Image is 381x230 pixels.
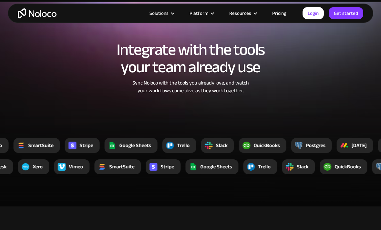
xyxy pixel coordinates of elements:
[229,9,251,17] div: Resources
[6,41,375,75] h2: Integrate with the tools your team already use
[297,163,308,170] div: Slack
[119,141,151,149] div: Google Sheets
[352,141,367,149] div: [DATE]
[200,163,232,170] div: Google Sheets
[329,7,363,19] a: Get started
[190,9,208,17] div: Platform
[160,163,174,170] div: Stripe
[80,141,93,149] div: Stripe
[105,79,276,94] div: Sync Noloco with the tools you already love, and watch your workflows come alive as they work tog...
[181,9,221,17] div: Platform
[221,9,264,17] div: Resources
[264,9,294,17] a: Pricing
[18,8,57,18] a: home
[177,141,190,149] div: Trello
[303,7,324,19] a: Login
[33,163,43,170] div: Xero
[254,141,280,149] div: QuickBooks
[306,141,325,149] div: Postgres
[141,9,181,17] div: Solutions
[69,163,83,170] div: Vimeo
[149,9,169,17] div: Solutions
[258,163,271,170] div: Trello
[335,163,361,170] div: QuickBooks
[109,163,134,170] div: SmartSuite
[216,141,228,149] div: Slack
[28,141,54,149] div: SmartSuite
